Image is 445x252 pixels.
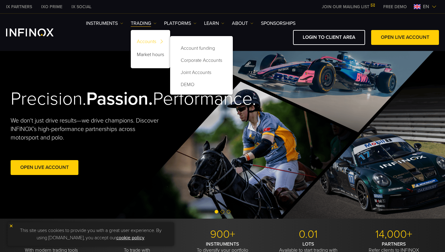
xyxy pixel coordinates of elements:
a: OPEN LIVE ACCOUNT [371,30,439,45]
h2: Precision. Performance. [11,88,201,110]
a: Accounts [131,36,170,49]
span: Go to slide 1 [215,210,218,213]
img: yellow close icon [9,224,13,228]
p: 900+ [182,228,263,241]
p: 0.01 [268,228,349,241]
strong: INSTRUMENTS [206,241,239,247]
a: Joint Accounts [176,66,227,79]
p: We don't just drive results—we drive champions. Discover INFINOX’s high-performance partnerships ... [11,116,163,142]
a: LOGIN TO CLIENT AREA [293,30,365,45]
a: ABOUT [232,20,253,27]
a: Instruments [86,20,123,27]
a: DEMO [176,79,227,91]
a: Learn [204,20,224,27]
a: INFINOX [2,4,37,10]
a: SPONSORSHIPS [261,20,295,27]
a: JOIN OUR MAILING LIST [317,4,379,9]
strong: LOTS [302,241,314,247]
strong: PARTNERS [382,241,406,247]
a: PLATFORMS [164,20,196,27]
a: INFINOX Logo [6,29,68,36]
p: This site uses cookies to provide you with a great user experience. By using [DOMAIN_NAME], you a... [11,225,171,243]
a: INFINOX [67,4,96,10]
a: Account funding [176,42,227,54]
a: Market hours [131,49,170,62]
p: 14,000+ [353,228,434,241]
a: INFINOX MENU [379,4,411,10]
a: Corporate Accounts [176,54,227,66]
a: TRADING [131,20,157,27]
span: en [420,3,432,10]
strong: Passion. [86,88,153,110]
a: cookie policy [116,235,144,241]
a: Open Live Account [11,160,78,175]
a: INFINOX [37,4,67,10]
span: Go to slide 3 [227,210,230,213]
span: Go to slide 2 [221,210,224,213]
